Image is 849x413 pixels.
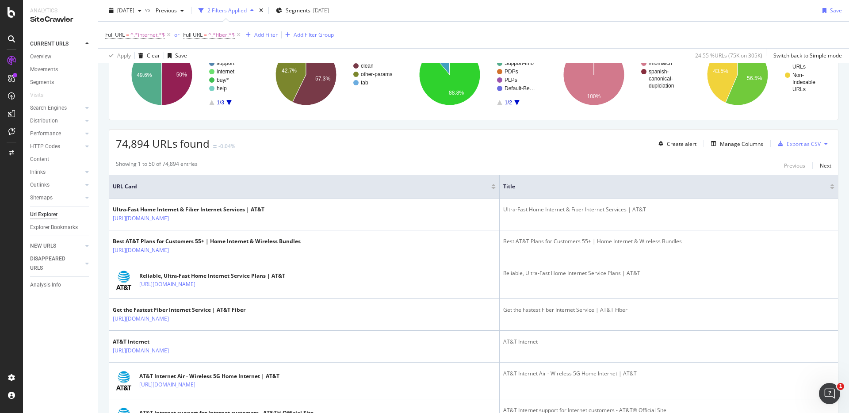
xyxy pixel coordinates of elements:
[113,269,135,291] img: main image
[113,206,264,214] div: Ultra-Fast Home Internet & Fiber Internet Services | AT&T
[747,75,762,81] text: 56.5%
[361,71,392,77] text: other-params
[257,6,265,15] div: times
[174,31,180,39] button: or
[820,160,831,171] button: Next
[174,31,180,38] div: or
[30,210,57,219] div: Url Explorer
[254,31,278,38] div: Add Filter
[505,77,517,83] text: PLPs
[792,64,806,70] text: URLs
[294,31,334,38] div: Add Filter Group
[505,60,534,66] text: Support-Info
[113,314,169,323] a: [URL][DOMAIN_NAME]
[217,99,224,106] text: 1/3
[655,137,696,151] button: Create alert
[361,63,374,69] text: clean
[105,4,145,18] button: [DATE]
[126,31,129,38] span: =
[649,60,672,66] text: #nomatch
[774,137,821,151] button: Export as CSV
[30,155,49,164] div: Content
[30,280,92,290] a: Analysis Info
[30,142,83,151] a: HTTP Codes
[30,91,43,100] div: Visits
[139,280,195,289] a: [URL][DOMAIN_NAME]
[175,52,187,59] div: Save
[30,155,92,164] a: Content
[139,372,279,380] div: AT&T Internet Air - Wireless 5G Home Internet | AT&T
[30,116,58,126] div: Distribution
[30,15,91,25] div: SiteCrawler
[217,60,235,66] text: support
[152,7,177,14] span: Previous
[147,52,160,59] div: Clear
[792,72,804,78] text: Non-
[787,140,821,148] div: Export as CSV
[692,36,831,113] svg: A chart.
[113,338,207,346] div: AT&T Internet
[30,193,53,203] div: Sitemaps
[105,49,131,63] button: Apply
[30,180,50,190] div: Outlinks
[282,68,297,74] text: 42.7%
[30,39,69,49] div: CURRENT URLS
[503,269,834,277] div: Reliable, Ultra-Fast Home Internet Service Plans | AT&T
[164,49,187,63] button: Save
[548,36,688,113] svg: A chart.
[30,210,92,219] a: Url Explorer
[30,52,92,61] a: Overview
[30,241,56,251] div: NEW URLS
[217,85,227,92] text: help
[707,138,763,149] button: Manage Columns
[315,76,330,82] text: 57.3%
[30,142,60,151] div: HTTP Codes
[217,77,229,83] text: buy/*
[213,145,217,148] img: Equal
[505,85,535,92] text: Default-Be…
[130,29,165,41] span: ^.*internet.*$
[183,31,203,38] span: Full URL
[116,160,198,171] div: Showing 1 to 50 of 74,894 entries
[139,380,195,389] a: [URL][DOMAIN_NAME]
[784,162,805,169] div: Previous
[313,7,329,14] div: [DATE]
[113,306,245,314] div: Get the Fastest Fiber Internet Service | AT&T Fiber
[30,116,83,126] a: Distribution
[152,4,187,18] button: Previous
[503,306,834,314] div: Get the Fastest Fiber Internet Service | AT&T Fiber
[713,68,728,74] text: 43.5%
[176,72,187,78] text: 50%
[260,36,400,113] div: A chart.
[503,183,817,191] span: Title
[784,160,805,171] button: Previous
[30,180,83,190] a: Outlinks
[30,78,54,87] div: Segments
[117,7,134,14] span: 2025 Sep. 21st
[30,129,61,138] div: Performance
[113,214,169,223] a: [URL][DOMAIN_NAME]
[820,162,831,169] div: Next
[587,93,600,99] text: 100%
[503,237,834,245] div: Best AT&T Plans for Customers 55+ | Home Internet & Wireless Bundles
[404,36,543,113] svg: A chart.
[30,7,91,15] div: Analytics
[503,338,834,346] div: AT&T Internet
[792,86,806,92] text: URLs
[208,29,235,41] span: ^.*fiber.*$
[113,370,135,392] img: main image
[30,103,67,113] div: Search Engines
[145,6,152,13] span: vs
[792,79,815,85] text: Indexable
[503,206,834,214] div: Ultra-Fast Home Internet & Fiber Internet Services | AT&T
[649,76,673,82] text: canonical-
[30,280,61,290] div: Analysis Info
[30,193,83,203] a: Sitemaps
[30,168,46,177] div: Inlinks
[135,49,160,63] button: Clear
[30,52,51,61] div: Overview
[449,90,464,96] text: 88.8%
